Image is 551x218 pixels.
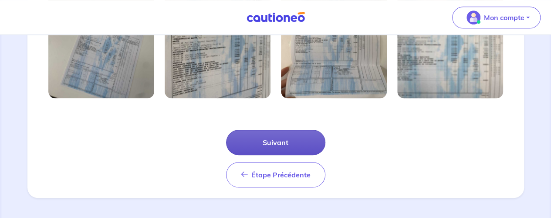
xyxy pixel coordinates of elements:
[251,170,311,179] span: Étape Précédente
[226,162,325,187] button: Étape Précédente
[452,7,541,28] button: illu_account_valid_menu.svgMon compte
[484,12,524,23] p: Mon compte
[243,12,308,23] img: Cautioneo
[466,10,480,24] img: illu_account_valid_menu.svg
[226,130,325,155] button: Suivant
